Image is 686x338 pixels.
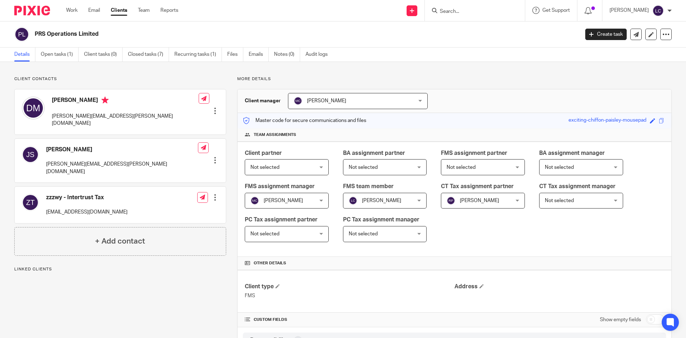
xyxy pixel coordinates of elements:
a: Emails [249,48,269,62]
span: Not selected [250,165,279,170]
span: Not selected [545,165,574,170]
span: [PERSON_NAME] [362,198,401,203]
a: Work [66,7,78,14]
img: svg%3E [22,97,45,119]
span: FMS team member [343,183,394,189]
img: svg%3E [447,196,455,205]
p: [PERSON_NAME][EMAIL_ADDRESS][PERSON_NAME][DOMAIN_NAME] [52,113,199,127]
input: Search [439,9,503,15]
span: CT Tax assignment partner [441,183,514,189]
h4: [PERSON_NAME] [52,97,199,106]
img: svg%3E [22,194,39,211]
span: BA assignment partner [343,150,405,156]
span: FMS assignment partner [441,150,507,156]
p: Client contacts [14,76,226,82]
a: Team [138,7,150,14]
span: Not selected [349,231,378,236]
div: exciting-chiffon-paisley-mousepad [568,117,646,125]
a: Clients [111,7,127,14]
a: Reports [160,7,178,14]
img: svg%3E [294,97,302,105]
span: [PERSON_NAME] [307,98,346,103]
p: FMS [245,292,454,299]
h2: PRS Operations Limited [35,30,467,38]
h3: Client manager [245,97,281,104]
a: Notes (0) [274,48,300,62]
span: Other details [254,260,286,266]
label: Show empty fields [600,316,641,323]
img: svg%3E [652,5,664,16]
p: Linked clients [14,266,226,272]
h4: + Add contact [95,236,145,247]
p: More details [237,76,672,82]
a: Client tasks (0) [84,48,123,62]
span: [PERSON_NAME] [264,198,303,203]
h4: CUSTOM FIELDS [245,317,454,323]
a: Create task [585,29,627,40]
span: CT Tax assignment manager [539,183,616,189]
a: Email [88,7,100,14]
a: Files [227,48,243,62]
span: Team assignments [254,132,296,138]
a: Closed tasks (7) [128,48,169,62]
h4: zzzwy - Intertrust Tax [46,194,128,201]
span: Not selected [349,165,378,170]
span: Not selected [250,231,279,236]
span: PC Tax assignment partner [245,217,318,222]
span: Not selected [545,198,574,203]
p: [EMAIL_ADDRESS][DOMAIN_NAME] [46,209,128,216]
p: Master code for secure communications and files [243,117,366,124]
img: Pixie [14,6,50,15]
h4: [PERSON_NAME] [46,146,198,153]
span: Get Support [542,8,570,13]
span: BA assignment manager [539,150,605,156]
span: Not selected [447,165,476,170]
a: Details [14,48,35,62]
img: svg%3E [14,27,29,42]
h4: Client type [245,283,454,290]
img: svg%3E [349,196,357,205]
i: Primary [101,97,109,104]
span: FMS assignment manager [245,183,315,189]
p: [PERSON_NAME] [610,7,649,14]
span: [PERSON_NAME] [460,198,499,203]
a: Recurring tasks (1) [174,48,222,62]
a: Audit logs [305,48,333,62]
img: svg%3E [250,196,259,205]
span: Client partner [245,150,282,156]
a: Open tasks (1) [41,48,79,62]
span: PC Tax assignment manager [343,217,419,222]
h4: Address [454,283,664,290]
p: [PERSON_NAME][EMAIL_ADDRESS][PERSON_NAME][DOMAIN_NAME] [46,161,198,175]
img: svg%3E [22,146,39,163]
